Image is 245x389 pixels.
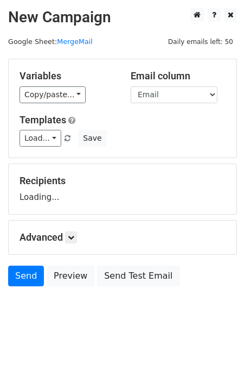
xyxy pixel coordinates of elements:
[20,175,225,203] div: Loading...
[20,86,86,103] a: Copy/paste...
[164,37,237,46] a: Daily emails left: 50
[97,266,179,286] a: Send Test Email
[131,70,225,82] h5: Email column
[8,37,93,46] small: Google Sheet:
[8,8,237,27] h2: New Campaign
[20,70,114,82] h5: Variables
[164,36,237,48] span: Daily emails left: 50
[20,130,61,147] a: Load...
[8,266,44,286] a: Send
[78,130,106,147] button: Save
[47,266,94,286] a: Preview
[57,37,93,46] a: MergeMail
[20,114,66,126] a: Templates
[20,175,225,187] h5: Recipients
[20,231,225,243] h5: Advanced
